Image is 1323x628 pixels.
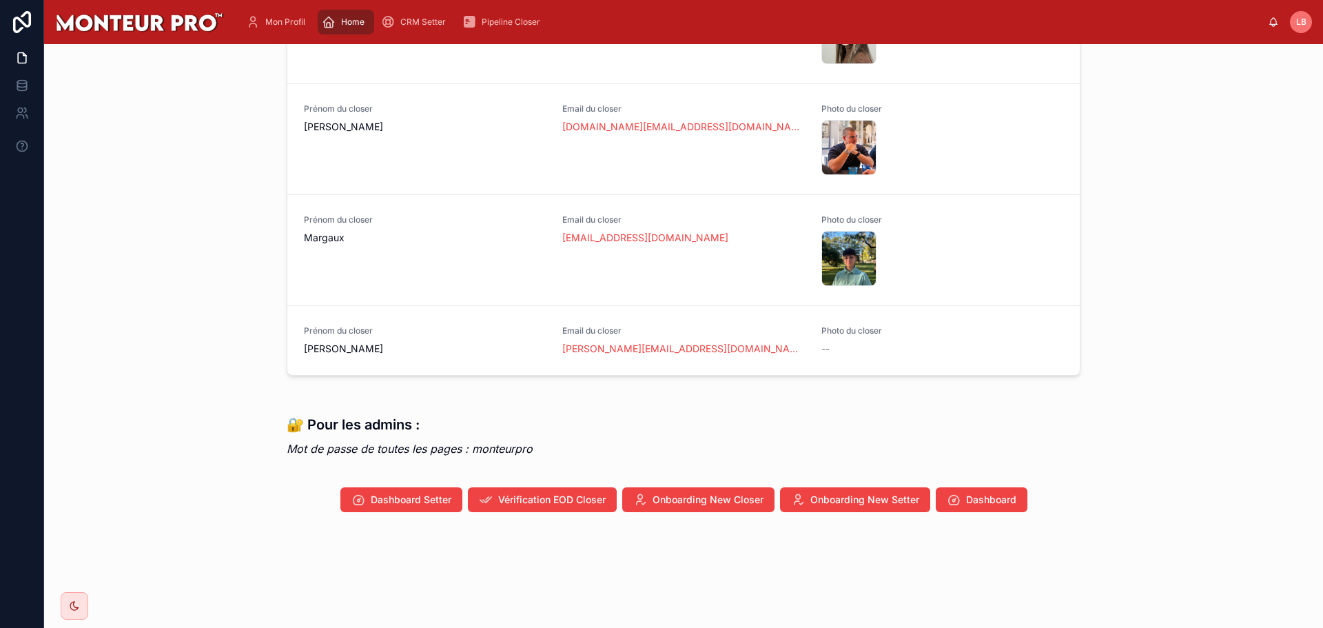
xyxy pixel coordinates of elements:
[562,325,804,336] span: Email du closer
[622,487,775,512] button: Onboarding New Closer
[498,493,606,507] span: Vérification EOD Closer
[562,231,728,245] a: [EMAIL_ADDRESS][DOMAIN_NAME]
[1296,17,1306,28] span: LB
[242,10,315,34] a: Mon Profil
[265,17,305,28] span: Mon Profil
[562,103,804,114] span: Email du closer
[468,487,617,512] button: Vérification EOD Closer
[287,442,533,456] em: Mot de passe de toutes les pages : monteurpro
[780,487,930,512] button: Onboarding New Setter
[821,214,1063,225] span: Photo du closer
[458,10,550,34] a: Pipeline Closer
[304,214,546,225] span: Prénom du closer
[482,17,540,28] span: Pipeline Closer
[304,342,546,356] span: [PERSON_NAME]
[304,231,546,245] span: Margaux
[821,325,1063,336] span: Photo du closer
[653,493,763,507] span: Onboarding New Closer
[562,342,804,356] a: [PERSON_NAME][EMAIL_ADDRESS][DOMAIN_NAME]
[810,493,919,507] span: Onboarding New Setter
[400,17,446,28] span: CRM Setter
[340,487,462,512] button: Dashboard Setter
[821,342,830,356] span: --
[562,120,804,134] a: [DOMAIN_NAME][EMAIL_ADDRESS][DOMAIN_NAME]
[235,7,1268,37] div: scrollable content
[562,214,804,225] span: Email du closer
[304,325,546,336] span: Prénom du closer
[936,487,1027,512] button: Dashboard
[55,11,224,33] img: App logo
[821,103,1063,114] span: Photo du closer
[371,493,451,507] span: Dashboard Setter
[341,17,365,28] span: Home
[377,10,455,34] a: CRM Setter
[304,120,546,134] span: [PERSON_NAME]
[318,10,374,34] a: Home
[287,414,533,435] h3: 🔐 Pour les admins :
[966,493,1016,507] span: Dashboard
[304,103,546,114] span: Prénom du closer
